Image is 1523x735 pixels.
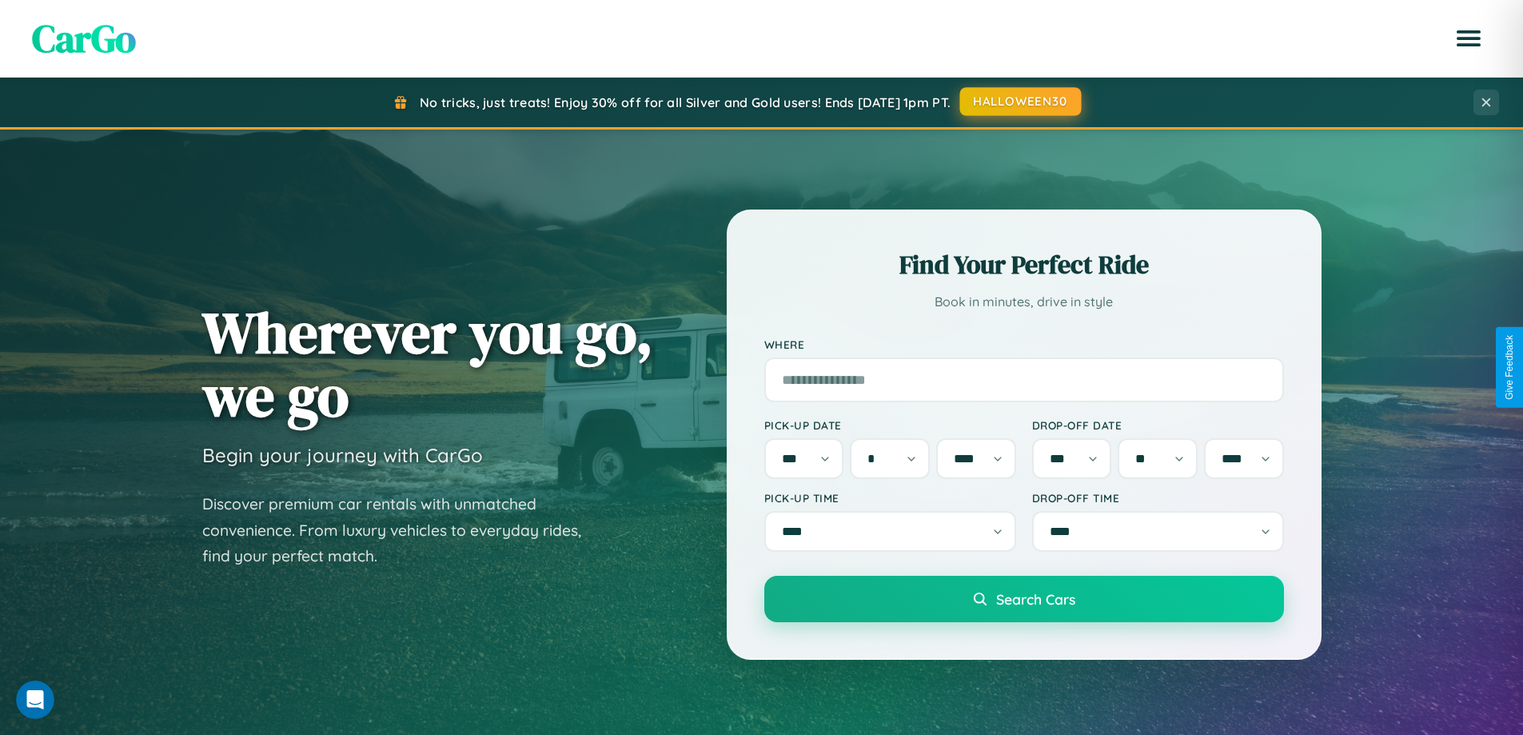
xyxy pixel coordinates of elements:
[202,491,602,569] p: Discover premium car rentals with unmatched convenience. From luxury vehicles to everyday rides, ...
[764,247,1284,282] h2: Find Your Perfect Ride
[32,12,136,65] span: CarGo
[960,87,1082,116] button: HALLOWEEN30
[764,576,1284,622] button: Search Cars
[1504,335,1515,400] div: Give Feedback
[996,590,1075,608] span: Search Cars
[764,491,1016,505] label: Pick-up Time
[16,681,54,719] iframe: Intercom live chat
[1032,491,1284,505] label: Drop-off Time
[1032,418,1284,432] label: Drop-off Date
[202,301,653,427] h1: Wherever you go, we go
[1446,16,1491,61] button: Open menu
[764,290,1284,314] p: Book in minutes, drive in style
[420,94,951,110] span: No tricks, just treats! Enjoy 30% off for all Silver and Gold users! Ends [DATE] 1pm PT.
[202,443,483,467] h3: Begin your journey with CarGo
[764,338,1284,351] label: Where
[764,418,1016,432] label: Pick-up Date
